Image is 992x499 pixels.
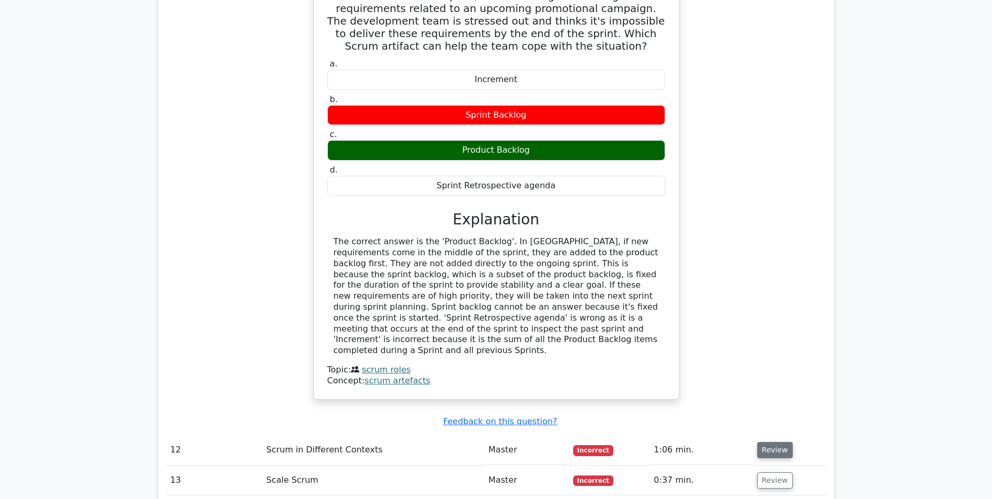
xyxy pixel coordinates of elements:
[573,475,613,486] span: Incorrect
[327,176,665,196] div: Sprint Retrospective agenda
[330,94,338,104] span: b.
[330,129,337,139] span: c.
[443,416,557,426] a: Feedback on this question?
[262,466,484,495] td: Scale Scrum
[649,435,752,465] td: 1:06 min.
[327,105,665,126] div: Sprint Backlog
[262,435,484,465] td: Scrum in Different Contexts
[327,140,665,161] div: Product Backlog
[166,466,263,495] td: 13
[757,472,793,489] button: Review
[364,376,430,385] a: scrum artefacts
[327,365,665,376] div: Topic:
[484,435,569,465] td: Master
[330,165,338,175] span: d.
[330,59,338,69] span: a.
[649,466,752,495] td: 0:37 min.
[166,435,263,465] td: 12
[334,236,659,356] div: The correct answer is the 'Product Backlog'. In [GEOGRAPHIC_DATA], if new requirements come in th...
[327,70,665,90] div: Increment
[334,211,659,229] h3: Explanation
[362,365,411,375] a: scrum roles
[484,466,569,495] td: Master
[573,445,613,456] span: Incorrect
[757,442,793,458] button: Review
[327,376,665,387] div: Concept:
